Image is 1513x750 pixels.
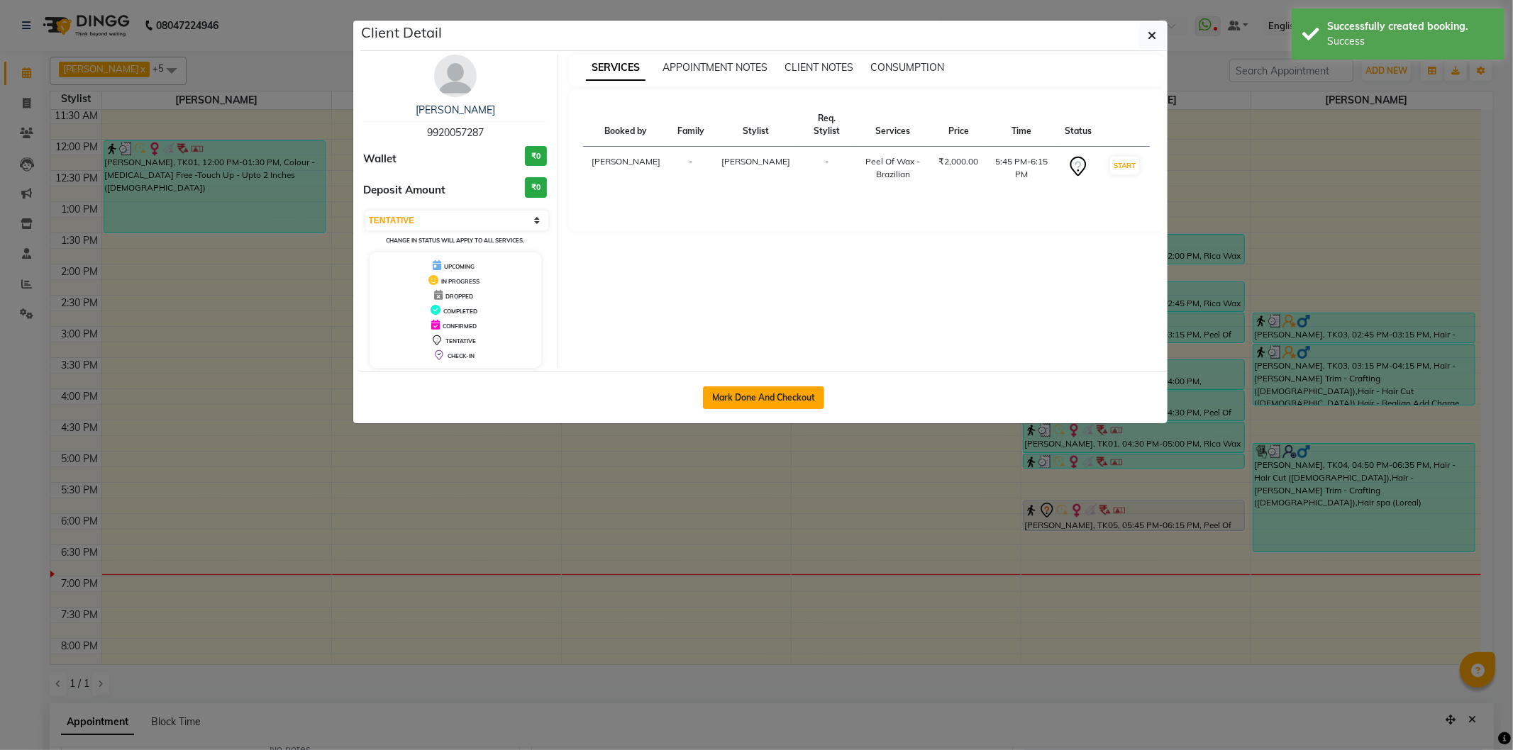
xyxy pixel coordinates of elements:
th: Req. Stylist [799,103,855,147]
span: CLIENT NOTES [785,61,853,74]
span: TENTATIVE [445,337,476,345]
th: Stylist [713,103,799,147]
button: START [1110,157,1139,174]
span: CHECK-IN [448,352,475,359]
th: Booked by [583,103,669,147]
span: CONSUMPTION [870,61,944,74]
th: Status [1056,103,1100,147]
h3: ₹0 [525,146,547,167]
div: Successfully created booking. [1327,19,1494,34]
div: Success [1327,34,1494,49]
span: UPCOMING [444,263,475,270]
td: 5:45 PM-6:15 PM [987,147,1056,190]
span: 9920057287 [427,126,484,139]
span: Wallet [364,151,397,167]
button: Mark Done And Checkout [703,386,824,409]
small: Change in status will apply to all services. [386,237,524,244]
div: ₹2,000.00 [938,155,978,168]
span: [PERSON_NAME] [721,156,790,167]
td: - [669,147,713,190]
td: - [799,147,855,190]
span: CONFIRMED [443,323,477,330]
span: SERVICES [586,55,645,81]
h5: Client Detail [362,22,443,43]
span: COMPLETED [443,308,477,315]
th: Time [987,103,1056,147]
th: Price [930,103,987,147]
div: Peel Of Wax - Brazilian [864,155,921,181]
td: [PERSON_NAME] [583,147,669,190]
a: [PERSON_NAME] [416,103,495,116]
span: Deposit Amount [364,182,446,198]
th: Services [855,103,930,147]
span: IN PROGRESS [441,278,480,285]
th: Family [669,103,713,147]
span: APPOINTMENT NOTES [663,61,767,74]
h3: ₹0 [525,177,547,198]
span: DROPPED [445,293,473,300]
img: avatar [434,55,477,97]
